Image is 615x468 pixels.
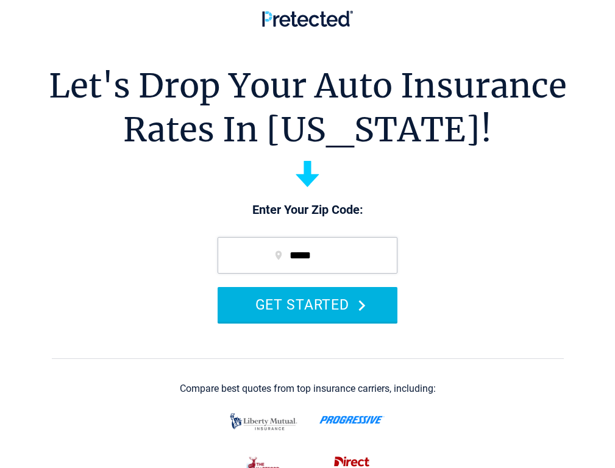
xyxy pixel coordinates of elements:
[218,237,397,274] input: zip code
[227,407,300,436] img: liberty
[180,383,436,394] div: Compare best quotes from top insurance carriers, including:
[205,202,410,219] p: Enter Your Zip Code:
[319,416,385,424] img: progressive
[218,287,397,322] button: GET STARTED
[49,64,567,152] h1: Let's Drop Your Auto Insurance Rates In [US_STATE]!
[262,10,353,27] img: Pretected Logo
